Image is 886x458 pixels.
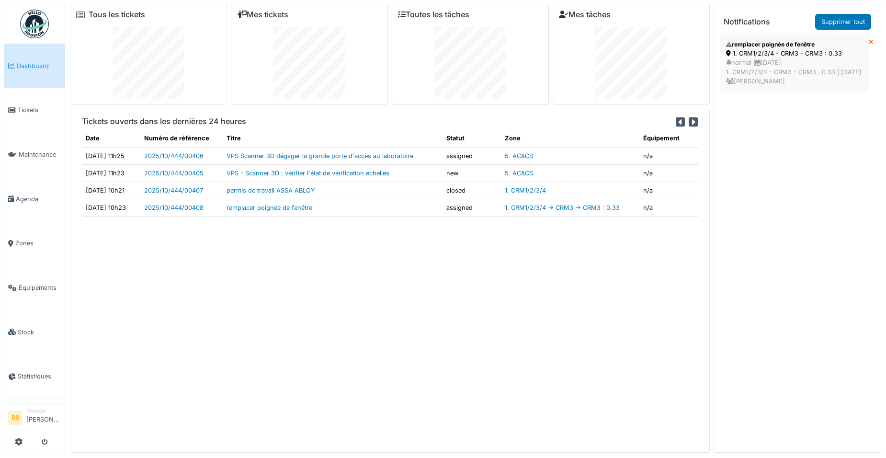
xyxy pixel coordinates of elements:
a: BB Manager[PERSON_NAME] [8,407,61,430]
span: Stock [18,328,61,337]
span: Dashboard [17,61,61,70]
th: Zone [501,130,639,147]
a: Statistiques [4,355,65,399]
td: closed [443,182,501,199]
span: Tickets [18,105,61,114]
td: [DATE] 10h23 [82,199,140,217]
a: VPS Scanner 3D dégager la grande porte d'accès au laboratoire [227,152,413,160]
td: n/a [639,164,698,182]
th: Numéro de référence [140,130,223,147]
td: assigned [443,199,501,217]
a: Toutes les tâches [398,10,469,19]
li: [PERSON_NAME] [26,407,61,428]
td: [DATE] 11h23 [82,164,140,182]
td: assigned [443,147,501,164]
a: 5. AC&CS [505,170,533,177]
div: remplacer poignée de fenêtre [726,40,863,49]
a: Tickets [4,88,65,133]
a: 5. AC&CS [505,152,533,160]
a: Stock [4,310,65,355]
span: Agenda [16,195,61,204]
th: Statut [443,130,501,147]
div: Manager [26,407,61,414]
a: 2025/10/444/00408 [144,204,204,211]
a: 2025/10/444/00407 [144,187,203,194]
h6: Tickets ouverts dans les dernières 24 heures [82,117,246,126]
a: Supprimer tout [815,14,871,30]
a: 1. CRM1/2/3/4 [505,187,546,194]
th: Équipement [639,130,698,147]
a: Maintenance [4,132,65,177]
a: Mes tickets [237,10,288,19]
a: 2025/10/444/00405 [144,170,204,177]
td: [DATE] 11h25 [82,147,140,164]
td: n/a [639,147,698,164]
div: 1. CRM1/2/3/4 - CRM3 - CRM3 : 0.33 [726,49,863,58]
div: normal | [DATE] 1. CRM1/2/3/4 - CRM3 - CRM3 : 0.33 | [DATE] [PERSON_NAME] [726,58,863,86]
span: Zones [15,239,61,248]
a: remplacer poignée de fenêtre 1. CRM1/2/3/4 - CRM3 - CRM3 : 0.33 normal |[DATE]1. CRM1/2/3/4 - CRM... [720,34,869,92]
a: 1. CRM1/2/3/4 -> CRM3 -> CRM3 : 0.33 [505,204,620,211]
li: BB [8,411,23,425]
td: [DATE] 10h21 [82,182,140,199]
a: VPS - Scanner 3D : vérifier l'état de vérification echelles [227,170,389,177]
span: Maintenance [19,150,61,159]
a: Tous les tickets [89,10,145,19]
h6: Notifications [724,17,770,26]
a: Agenda [4,177,65,221]
span: Statistiques [18,372,61,381]
th: Titre [223,130,443,147]
th: Date [82,130,140,147]
span: Équipements [19,283,61,292]
td: n/a [639,199,698,217]
a: permis de travail ASSA ABLOY [227,187,315,194]
a: 2025/10/444/00406 [144,152,204,160]
a: Dashboard [4,44,65,88]
a: Zones [4,221,65,266]
img: Badge_color-CXgf-gQk.svg [20,10,49,38]
a: Équipements [4,265,65,310]
a: remplacer poignée de fenêtre [227,204,312,211]
td: n/a [639,182,698,199]
a: Mes tâches [559,10,611,19]
td: new [443,164,501,182]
